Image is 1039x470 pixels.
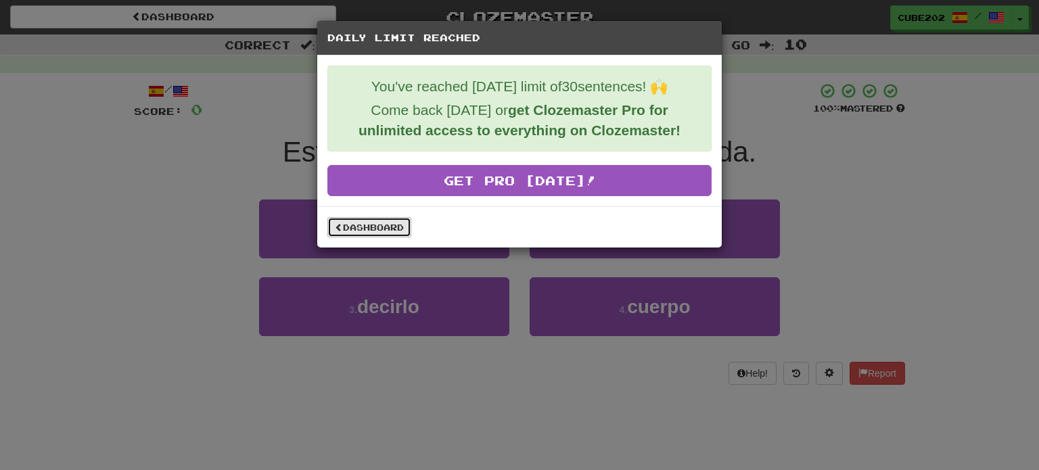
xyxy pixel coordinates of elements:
h5: Daily Limit Reached [327,31,712,45]
p: You've reached [DATE] limit of 30 sentences! 🙌 [338,76,701,97]
p: Come back [DATE] or [338,100,701,141]
a: Get Pro [DATE]! [327,165,712,196]
a: Dashboard [327,217,411,237]
strong: get Clozemaster Pro for unlimited access to everything on Clozemaster! [359,102,680,138]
